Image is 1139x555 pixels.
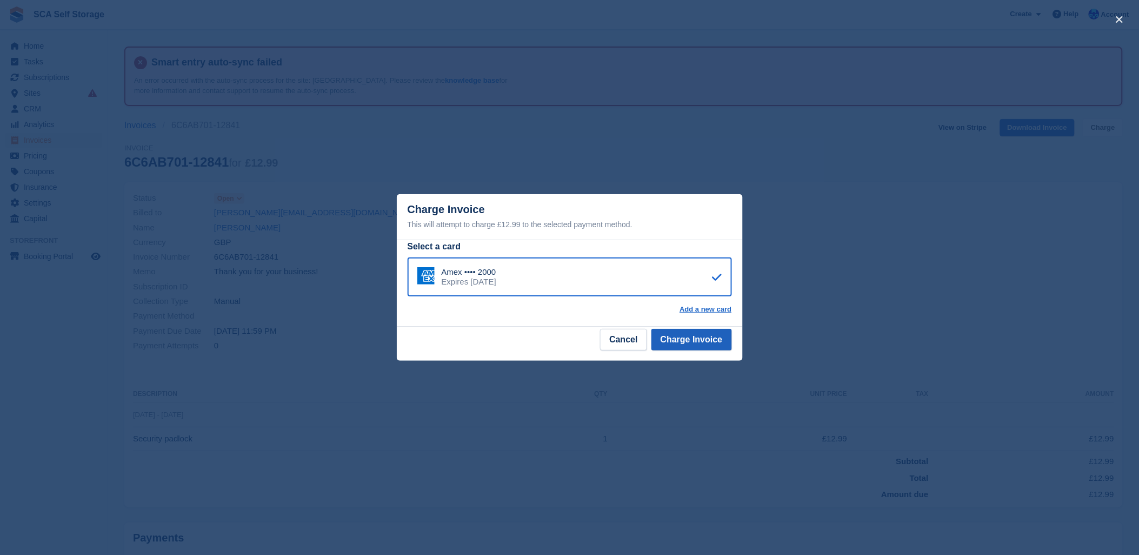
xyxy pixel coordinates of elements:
div: Select a card [408,240,732,253]
button: Cancel [600,329,647,351]
button: close [1111,11,1128,28]
div: Expires [DATE] [442,277,496,287]
div: Amex •••• 2000 [442,267,496,277]
img: Amex Logo [417,267,435,285]
button: Charge Invoice [651,329,732,351]
a: Add a new card [680,305,731,314]
div: Charge Invoice [408,203,732,231]
div: This will attempt to charge £12.99 to the selected payment method. [408,218,732,231]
